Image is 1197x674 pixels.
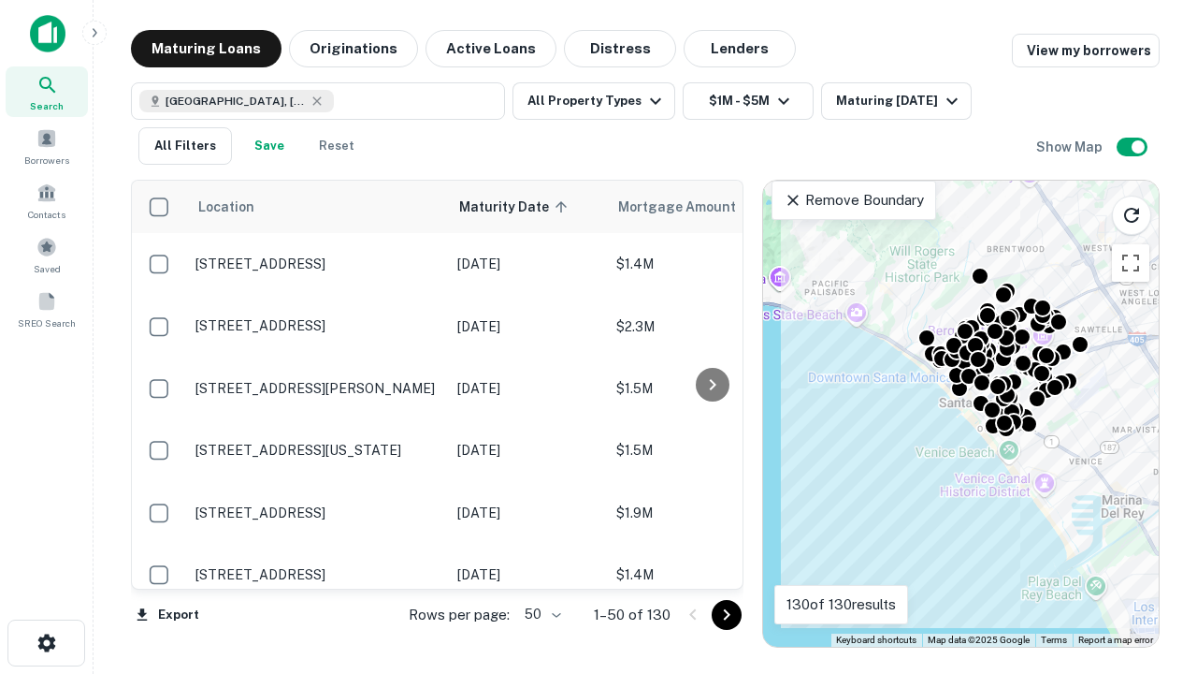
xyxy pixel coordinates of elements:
button: Originations [289,30,418,67]
a: Saved [6,229,88,280]
th: Location [186,181,448,233]
a: View my borrowers [1012,34,1160,67]
p: $1.9M [616,503,803,523]
p: [DATE] [457,316,598,337]
button: Export [131,601,204,629]
h6: Show Map [1036,137,1105,157]
p: $2.3M [616,316,803,337]
p: Remove Boundary [784,189,923,212]
button: All Filters [138,127,232,165]
p: [STREET_ADDRESS] [195,566,439,583]
button: [GEOGRAPHIC_DATA], [GEOGRAPHIC_DATA], [GEOGRAPHIC_DATA] [131,82,505,120]
button: Reload search area [1112,196,1151,235]
th: Mortgage Amount [607,181,813,233]
p: $1.5M [616,440,803,461]
span: SREO Search [18,315,76,330]
p: [STREET_ADDRESS] [195,505,439,521]
th: Maturity Date [448,181,607,233]
div: Maturing [DATE] [836,90,963,112]
button: Active Loans [425,30,556,67]
span: [GEOGRAPHIC_DATA], [GEOGRAPHIC_DATA], [GEOGRAPHIC_DATA] [166,93,306,110]
a: Search [6,66,88,117]
a: Report a map error [1078,635,1153,645]
span: Search [30,98,64,113]
a: SREO Search [6,284,88,334]
p: $1.4M [616,564,803,585]
button: Maturing Loans [131,30,281,67]
p: $1.5M [616,378,803,399]
p: [DATE] [457,503,598,523]
a: Contacts [6,175,88,226]
span: Saved [34,261,61,276]
a: Terms (opens in new tab) [1041,635,1067,645]
button: Toggle fullscreen view [1112,244,1149,282]
button: Lenders [684,30,796,67]
p: [DATE] [457,254,598,274]
div: 50 [517,601,564,628]
button: Keyboard shortcuts [836,634,916,647]
span: Borrowers [24,153,69,168]
a: Borrowers [6,121,88,171]
p: [STREET_ADDRESS] [195,317,439,334]
a: Open this area in Google Maps (opens a new window) [768,623,829,647]
img: capitalize-icon.png [30,15,65,52]
p: [STREET_ADDRESS] [195,256,439,272]
span: Contacts [28,207,65,222]
button: Distress [564,30,676,67]
p: [DATE] [457,440,598,461]
span: Maturity Date [459,196,573,218]
img: Google [768,623,829,647]
button: Save your search to get updates of matches that match your search criteria. [239,127,299,165]
p: [DATE] [457,378,598,399]
span: Map data ©2025 Google [928,635,1030,645]
button: Go to next page [712,600,742,630]
p: Rows per page: [409,604,510,626]
p: 1–50 of 130 [594,604,671,626]
iframe: Chat Widget [1103,524,1197,614]
div: 0 0 [763,181,1159,647]
button: $1M - $5M [683,82,814,120]
p: [STREET_ADDRESS][PERSON_NAME] [195,380,439,397]
span: Mortgage Amount [618,196,760,218]
p: [STREET_ADDRESS][US_STATE] [195,442,439,459]
button: All Property Types [512,82,675,120]
button: Reset [307,127,367,165]
p: 130 of 130 results [786,593,896,616]
button: Maturing [DATE] [821,82,972,120]
p: [DATE] [457,564,598,585]
span: Location [197,196,254,218]
p: $1.4M [616,254,803,274]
